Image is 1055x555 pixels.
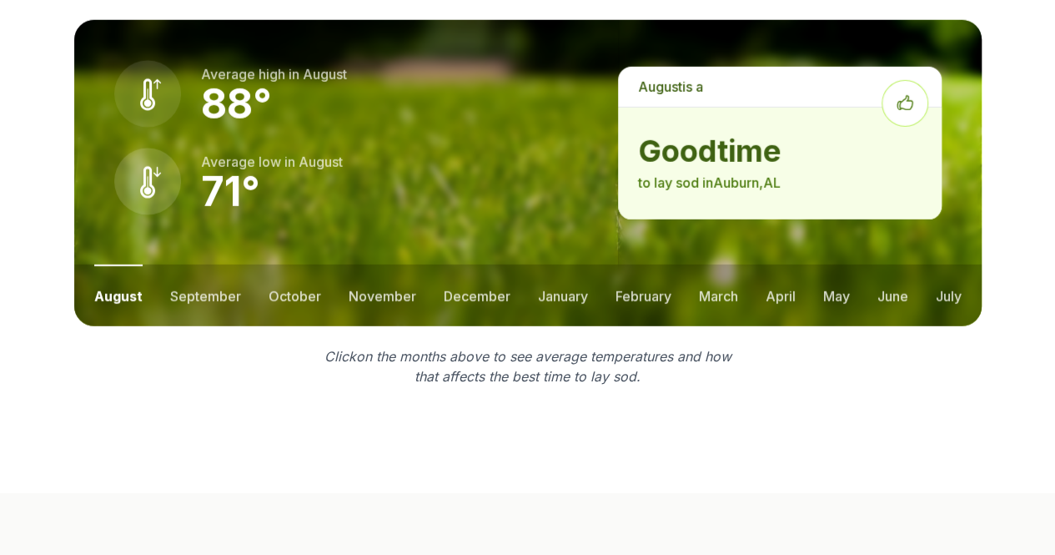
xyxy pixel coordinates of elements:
[615,265,671,326] button: february
[936,265,962,326] button: july
[638,134,921,168] strong: good time
[699,265,738,326] button: march
[638,173,921,193] p: to lay sod in Auburn , AL
[201,79,272,129] strong: 88 °
[94,265,143,326] button: august
[823,265,850,326] button: may
[618,67,941,107] p: is a
[269,265,321,326] button: october
[170,265,241,326] button: september
[766,265,796,326] button: april
[201,152,343,172] p: Average low in
[349,265,416,326] button: november
[638,78,682,95] span: august
[538,265,588,326] button: january
[201,64,347,84] p: Average high in
[444,265,510,326] button: december
[303,66,347,83] span: august
[201,167,260,216] strong: 71 °
[299,154,343,170] span: august
[877,265,908,326] button: june
[314,346,741,386] p: Click on the months above to see average temperatures and how that affects the best time to lay sod.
